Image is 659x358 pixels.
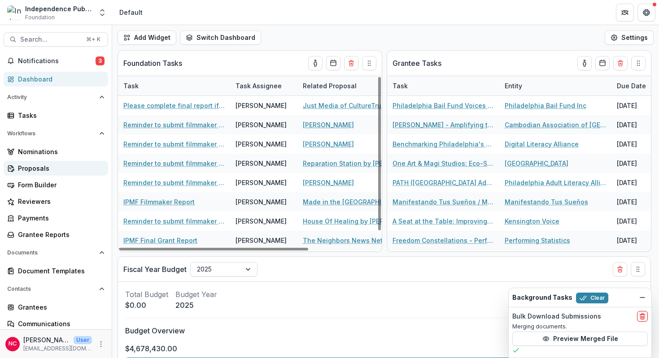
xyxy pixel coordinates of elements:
[123,58,182,69] p: Foundation Tasks
[505,120,606,129] a: Cambodian Association of [GEOGRAPHIC_DATA]
[505,197,588,207] a: Manifestando Tus Sueños
[631,262,645,276] button: Drag
[175,289,217,300] p: Budget Year
[393,236,494,245] a: Freedom Constellations - Performing Statistics
[119,8,143,17] div: Default
[297,81,362,91] div: Related Proposal
[4,161,108,176] a: Proposals
[303,120,354,129] a: [PERSON_NAME]
[393,197,494,207] a: Manifestando Tus Sueños / Manifesting your Dreams - Manifestando Tus Sueños
[18,319,101,328] div: Communications
[18,197,101,206] div: Reviewers
[123,178,225,187] a: Reminder to submit filmmaker report
[96,56,105,65] span: 3
[175,300,217,311] p: 2025
[308,56,323,70] button: toggle-assigned-to-me
[236,101,287,110] div: [PERSON_NAME]
[4,246,108,260] button: Open Documents
[236,178,287,187] div: [PERSON_NAME]
[125,289,168,300] p: Total Budget
[595,56,610,70] button: Calendar
[577,56,592,70] button: toggle-assigned-to-me
[18,302,101,312] div: Grantees
[637,292,648,303] button: Dismiss
[297,76,410,95] div: Related Proposal
[387,76,499,95] div: Task
[236,159,287,168] div: [PERSON_NAME]
[4,316,108,331] a: Communications
[118,76,230,95] div: Task
[18,180,101,190] div: Form Builder
[84,35,102,44] div: ⌘ + K
[23,335,70,345] p: [PERSON_NAME]
[637,4,655,22] button: Get Help
[118,81,144,91] div: Task
[236,139,287,149] div: [PERSON_NAME]
[236,236,287,245] div: [PERSON_NAME]
[18,147,101,156] div: Nominations
[18,266,101,276] div: Document Templates
[236,197,287,207] div: [PERSON_NAME]
[499,81,528,91] div: Entity
[393,159,494,168] a: One Art & Magi Studios: Eco-Sustainable Multimedia Lab for the Future - One Art Community Center
[123,264,187,275] p: Fiscal Year Budget
[123,236,197,245] a: IPMF Final Grant Report
[25,4,92,13] div: Independence Public Media Foundation
[18,213,101,223] div: Payments
[611,81,651,91] div: Due Date
[18,74,101,84] div: Dashboard
[125,343,177,354] p: $4,678,430.00
[499,76,611,95] div: Entity
[512,323,648,331] p: Merging documents.
[303,236,398,245] a: The Neighbors News Network
[393,178,494,187] a: PATH ([GEOGRAPHIC_DATA] Adult Teaching Hub) Digital Literacy Professional Development Portal - [G...
[576,293,608,303] button: Clear
[123,101,225,110] a: Please complete final report if not renewing.
[344,56,358,70] button: Delete card
[505,216,559,226] a: Kensington Voice
[631,56,646,70] button: Drag
[123,159,225,168] a: Reminder to submit filmmaker report
[362,56,376,70] button: Drag
[512,294,572,302] h2: Background Tasks
[393,216,494,226] a: A Seat at the Table: Improving Community Wellness Through Communication Equity - Kensington Voice
[4,177,108,192] a: Form Builder
[230,76,297,95] div: Task Assignee
[605,30,654,45] button: Settings
[123,197,195,207] a: IPMF Filmmaker Report
[20,36,81,43] span: Search...
[18,164,101,173] div: Proposals
[303,178,354,187] a: [PERSON_NAME]
[4,282,108,296] button: Open Contacts
[74,336,92,344] p: User
[393,58,441,69] p: Grantee Tasks
[303,101,404,110] a: Just Media of CultureTrust [GEOGRAPHIC_DATA]
[116,6,146,19] nav: breadcrumb
[637,311,648,322] button: delete
[236,216,287,226] div: [PERSON_NAME]
[505,159,568,168] a: [GEOGRAPHIC_DATA]
[303,139,354,149] a: [PERSON_NAME]
[7,286,96,292] span: Contacts
[303,197,404,207] a: Made in the [GEOGRAPHIC_DATA] (Feature Documentary)
[505,178,606,187] a: Philadelphia Adult Literacy Alliance
[7,94,96,100] span: Activity
[616,4,634,22] button: Partners
[4,108,108,123] a: Tasks
[512,332,648,346] button: Preview Merged File
[118,30,176,45] button: Add Widget
[4,227,108,242] a: Grantee Reports
[23,345,92,353] p: [EMAIL_ADDRESS][DOMAIN_NAME]
[4,144,108,159] a: Nominations
[123,120,225,129] a: Reminder to submit filmmaker report
[7,5,22,20] img: Independence Public Media Foundation
[18,57,96,65] span: Notifications
[303,216,404,226] a: House Of Healing by [PERSON_NAME]
[326,56,340,70] button: Calendar
[4,90,108,104] button: Open Activity
[393,120,494,129] a: [PERSON_NAME] - Amplifying the Cambodian & Southeast Asian Visibility & Voice - Cambodian Associa...
[123,139,225,149] a: Reminder to submit filmmaker report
